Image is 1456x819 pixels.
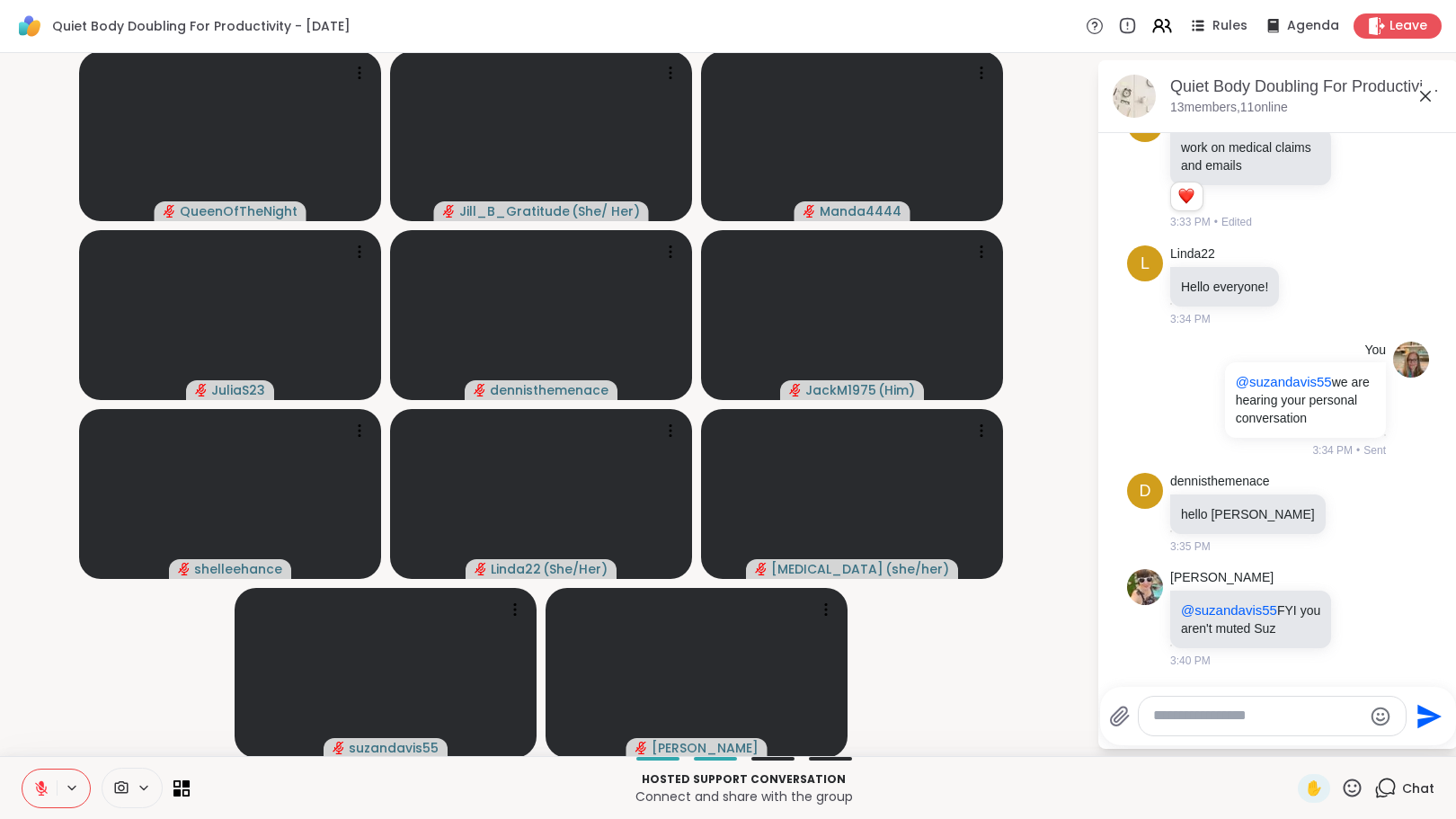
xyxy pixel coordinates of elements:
h4: You [1364,342,1386,360]
span: Linda22 [491,560,541,578]
span: audio-muted [195,384,208,396]
p: work on medical claims and emails [1181,138,1320,174]
div: Quiet Body Doubling For Productivity - [DATE] [1170,76,1443,98]
span: JackM1975 [805,381,876,399]
span: ( Him ) [878,381,915,399]
a: dennisthemenace [1170,473,1270,491]
img: https://sharewell-space-live.sfo3.digitaloceanspaces.com/user-generated/2564abe4-c444-4046-864b-7... [1393,342,1429,378]
span: ✋ [1305,778,1323,799]
span: audio-muted [474,384,486,396]
span: 3:34 PM [1312,442,1353,458]
img: Quiet Body Doubling For Productivity - Friday, Oct 10 [1113,75,1156,118]
button: Reactions: love [1176,190,1195,204]
p: Hosted support conversation [200,771,1287,788]
span: Manda4444 [820,202,901,220]
span: Edited [1221,214,1252,230]
button: Send [1407,696,1447,736]
button: Emoji picker [1370,706,1391,727]
img: https://sharewell-space-live.sfo3.digitaloceanspaces.com/user-generated/3bf5b473-6236-4210-9da2-3... [1127,569,1163,605]
a: Linda22 [1170,245,1215,263]
span: audio-muted [475,563,487,575]
span: Sent [1363,442,1386,458]
p: Hello everyone! [1181,278,1268,296]
span: audio-muted [443,205,456,218]
span: dennisthemenace [490,381,608,399]
p: FYI you aren't muted Suz [1181,601,1320,637]
span: @suzandavis55 [1236,374,1332,389]
span: 3:33 PM [1170,214,1211,230]
img: ShareWell Logomark [14,11,45,41]
span: audio-muted [755,563,768,575]
p: 13 members, 11 online [1170,99,1288,117]
span: 3:34 PM [1170,311,1211,327]
span: Leave [1389,17,1427,35]
span: audio-muted [164,205,176,218]
span: 3:40 PM [1170,653,1211,669]
span: Agenda [1287,17,1339,35]
span: @suzandavis55 [1181,602,1277,618]
div: Reaction list [1171,182,1203,211]
p: we are hearing your personal conversation [1236,373,1375,427]
span: QueenOfTheNight [180,202,297,220]
span: 3:35 PM [1170,539,1211,555]
p: hello [PERSON_NAME] [1181,505,1315,523]
span: ( She/Her ) [543,560,608,578]
span: Rules [1212,17,1247,35]
span: L [1141,252,1150,276]
span: Chat [1402,779,1434,797]
span: Quiet Body Doubling For Productivity - [DATE] [52,17,351,35]
span: audio-muted [635,742,648,754]
a: [PERSON_NAME] [1170,569,1274,587]
span: shelleehance [194,560,282,578]
span: JuliaS23 [211,381,265,399]
span: [PERSON_NAME] [652,739,759,757]
span: audio-muted [333,742,345,754]
span: audio-muted [789,384,802,396]
span: ( She/ Her ) [572,202,640,220]
span: audio-muted [803,205,816,218]
p: Connect and share with the group [200,788,1287,806]
span: suzandavis55 [349,739,439,757]
span: [MEDICAL_DATA] [771,560,883,578]
span: • [1214,214,1218,230]
span: audio-muted [178,563,191,575]
span: • [1356,442,1360,458]
span: ( she/her ) [885,560,949,578]
span: d [1140,479,1151,503]
span: Jill_B_Gratitude [459,202,570,220]
textarea: Type your message [1153,707,1363,726]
